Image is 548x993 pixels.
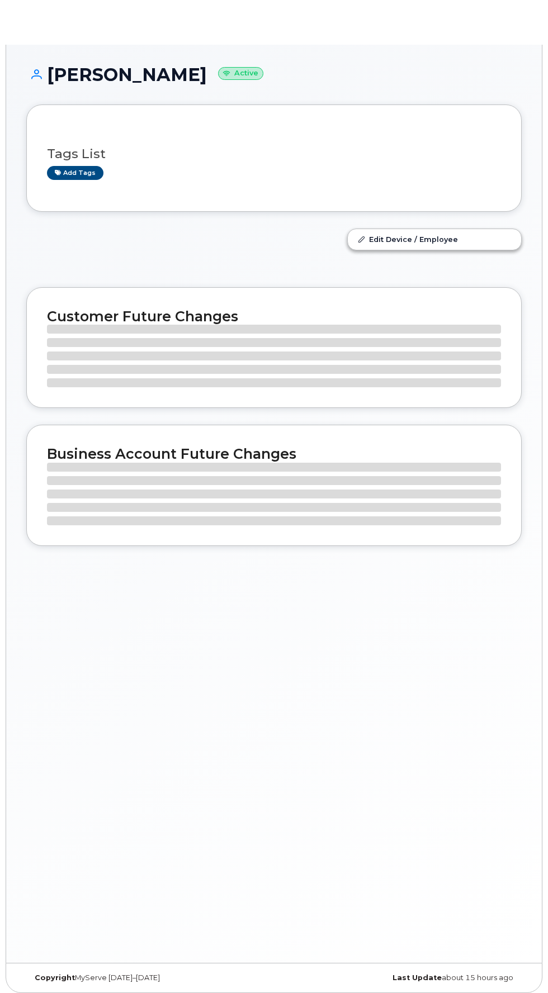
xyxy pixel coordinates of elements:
[35,973,75,982] strong: Copyright
[47,147,501,161] h3: Tags List
[218,67,263,80] small: Active
[348,229,521,249] a: Edit Device / Employee
[393,973,442,982] strong: Last Update
[26,973,274,982] div: MyServe [DATE]–[DATE]
[26,65,522,84] h1: [PERSON_NAME]
[274,973,522,982] div: about 15 hours ago
[47,308,501,325] h2: Customer Future Changes
[47,445,501,462] h2: Business Account Future Changes
[47,166,103,180] a: Add tags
